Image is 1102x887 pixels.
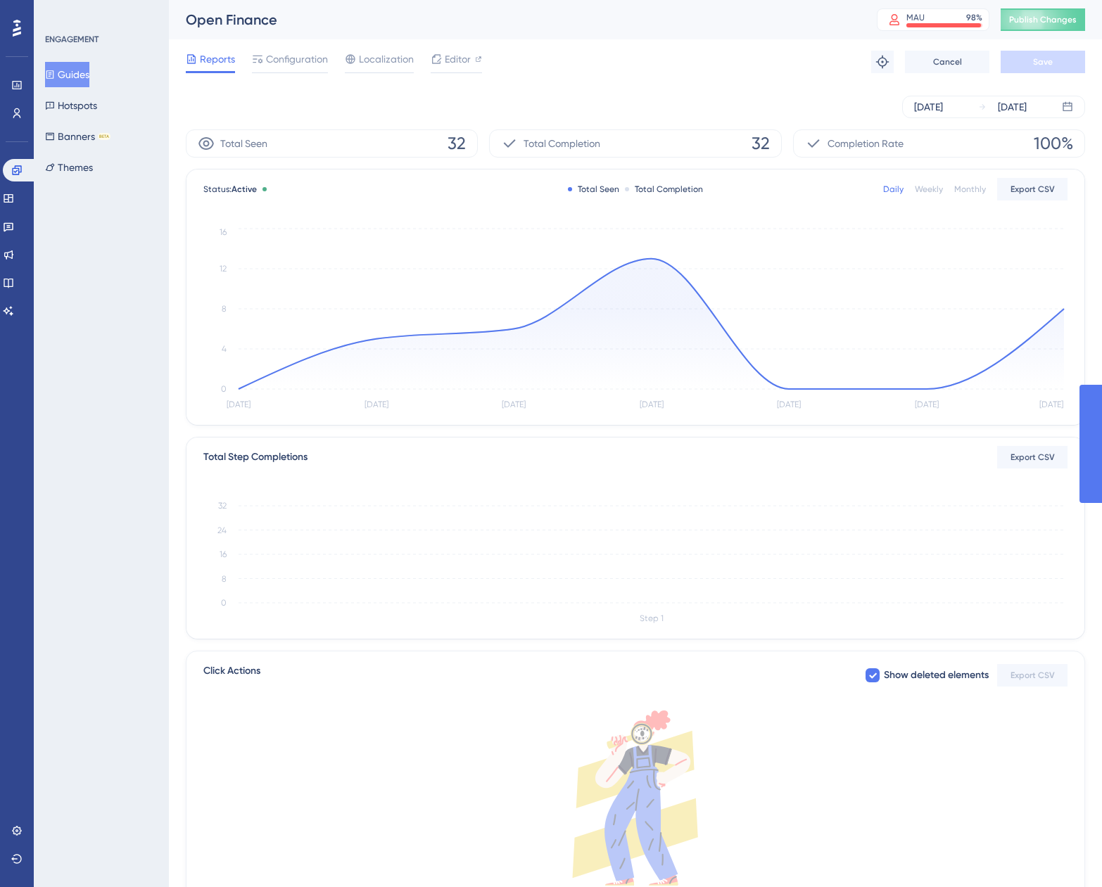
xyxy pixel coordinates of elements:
span: Localization [359,51,414,68]
span: Save [1033,56,1053,68]
tspan: 8 [222,574,227,584]
span: Configuration [266,51,328,68]
span: Export CSV [1011,184,1055,195]
div: Total Seen [568,184,619,195]
span: Status: [203,184,257,195]
tspan: [DATE] [502,400,526,409]
div: ENGAGEMENT [45,34,99,45]
tspan: 32 [218,501,227,511]
span: Editor [445,51,471,68]
tspan: 24 [217,525,227,535]
button: Export CSV [997,664,1068,687]
tspan: [DATE] [640,400,664,409]
span: Total Completion [524,135,600,152]
button: Hotspots [45,93,97,118]
tspan: 8 [222,304,227,314]
button: Cancel [905,51,989,73]
button: Export CSV [997,446,1068,468]
div: [DATE] [998,98,1027,115]
div: 98 % [966,12,982,23]
tspan: 4 [222,344,227,354]
span: Publish Changes [1009,14,1077,25]
div: Weekly [915,184,943,195]
tspan: [DATE] [227,400,251,409]
tspan: [DATE] [365,400,388,409]
tspan: 12 [220,264,227,274]
div: Open Finance [186,10,842,30]
tspan: [DATE] [777,400,801,409]
button: Save [1001,51,1085,73]
button: Guides [45,62,89,87]
div: Total Completion [625,184,703,195]
span: 32 [448,132,466,155]
span: 32 [752,132,770,155]
div: MAU [906,12,925,23]
div: BETA [98,133,110,140]
span: Completion Rate [828,135,904,152]
span: Reports [200,51,235,68]
button: Themes [45,155,93,180]
span: 100% [1034,132,1073,155]
span: Cancel [933,56,962,68]
div: Total Step Completions [203,449,308,466]
span: Export CSV [1011,452,1055,463]
tspan: 0 [221,598,227,608]
span: Show deleted elements [884,667,989,684]
button: Publish Changes [1001,8,1085,31]
tspan: 16 [220,227,227,237]
span: Total Seen [220,135,267,152]
tspan: Step 1 [640,613,664,623]
button: BannersBETA [45,124,110,149]
span: Active [232,184,257,194]
span: Export CSV [1011,670,1055,681]
div: Monthly [954,184,986,195]
button: Export CSV [997,178,1068,200]
tspan: [DATE] [915,400,939,409]
iframe: UserGuiding AI Assistant Launcher [1043,831,1085,874]
tspan: 0 [221,384,227,394]
div: [DATE] [914,98,943,115]
tspan: 16 [220,549,227,559]
div: Daily [883,184,904,195]
tspan: [DATE] [1039,400,1063,409]
span: Click Actions [203,663,260,688]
